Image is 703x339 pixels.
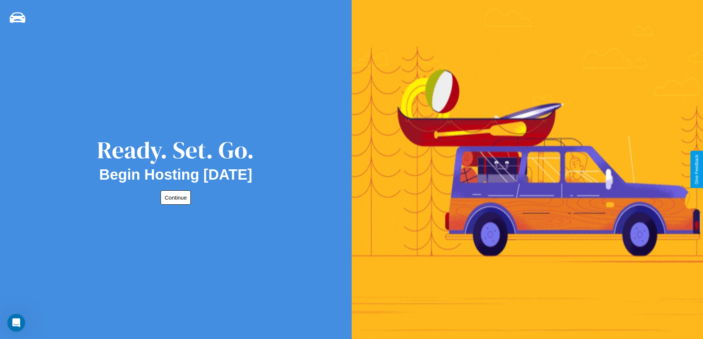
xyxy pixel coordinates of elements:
div: Give Feedback [694,155,699,184]
div: Ready. Set. Go. [97,134,254,166]
h2: Begin Hosting [DATE] [99,166,252,183]
button: Continue [161,190,191,205]
iframe: Intercom live chat [7,314,25,332]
